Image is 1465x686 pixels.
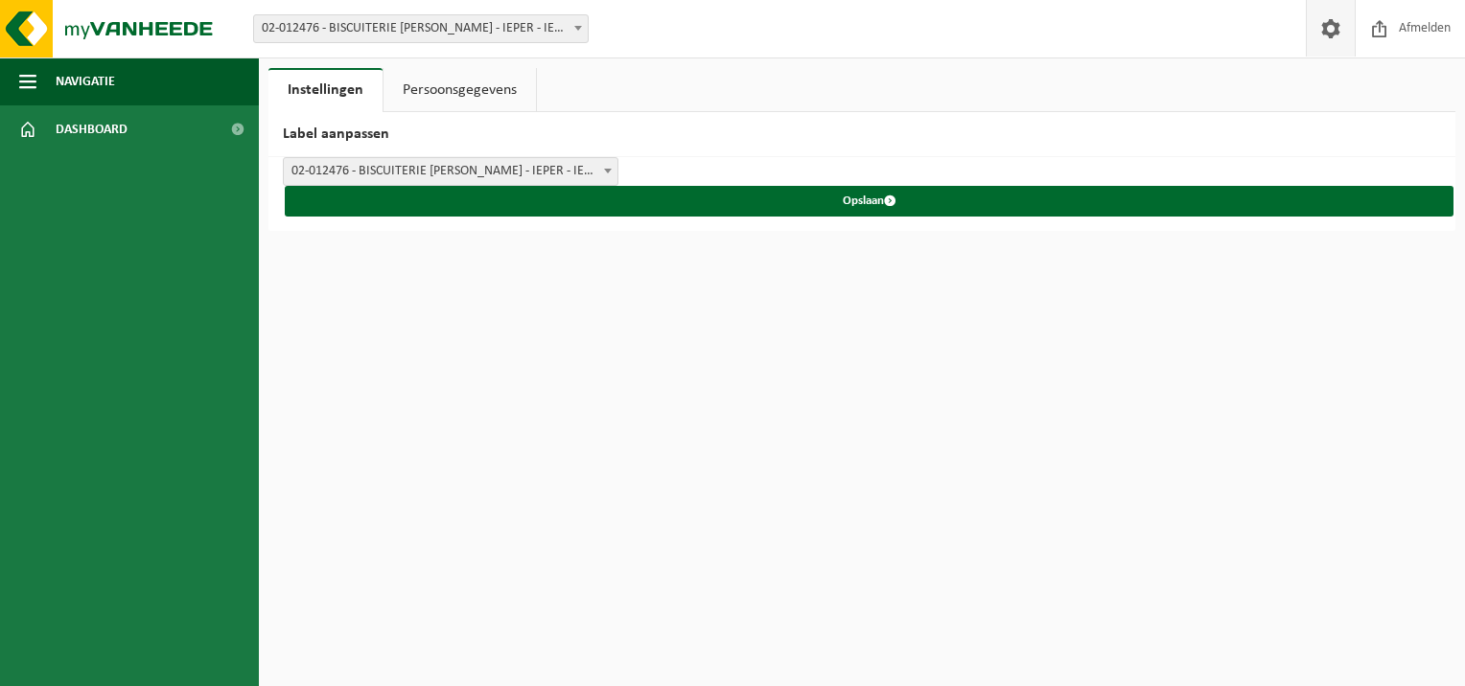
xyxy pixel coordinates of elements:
span: 02-012476 - BISCUITERIE JULES DESTROOPER - IEPER - IEPER [283,157,618,186]
span: 02-012476 - BISCUITERIE JULES DESTROOPER - IEPER - IEPER [253,14,589,43]
span: Navigatie [56,57,115,105]
span: 02-012476 - BISCUITERIE JULES DESTROOPER - IEPER - IEPER [284,158,617,185]
a: Instellingen [268,68,383,112]
a: Persoonsgegevens [384,68,536,112]
h2: Label aanpassen [268,112,1455,157]
span: 02-012476 - BISCUITERIE JULES DESTROOPER - IEPER - IEPER [254,15,588,42]
span: Dashboard [56,105,128,153]
button: Opslaan [285,186,1453,217]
